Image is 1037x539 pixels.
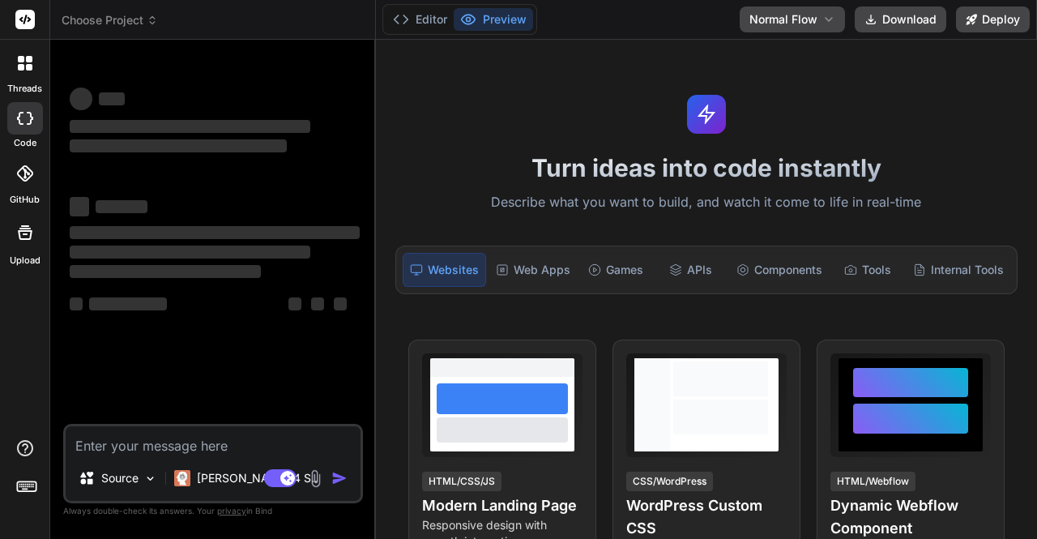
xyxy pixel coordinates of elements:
[422,472,501,491] div: HTML/CSS/JS
[311,297,324,310] span: ‌
[830,472,915,491] div: HTML/Webflow
[422,494,583,517] h4: Modern Landing Page
[288,297,301,310] span: ‌
[749,11,817,28] span: Normal Flow
[306,469,325,488] img: attachment
[99,92,125,105] span: ‌
[832,253,903,287] div: Tools
[70,120,310,133] span: ‌
[855,6,946,32] button: Download
[89,297,167,310] span: ‌
[217,506,246,515] span: privacy
[489,253,577,287] div: Web Apps
[174,470,190,486] img: Claude 4 Sonnet
[730,253,829,287] div: Components
[403,253,486,287] div: Websites
[331,470,348,486] img: icon
[580,253,651,287] div: Games
[10,254,41,267] label: Upload
[334,297,347,310] span: ‌
[96,200,147,213] span: ‌
[70,88,92,110] span: ‌
[386,153,1027,182] h1: Turn ideas into code instantly
[386,8,454,31] button: Editor
[956,6,1030,32] button: Deploy
[740,6,845,32] button: Normal Flow
[101,470,139,486] p: Source
[14,136,36,150] label: code
[386,192,1027,213] p: Describe what you want to build, and watch it come to life in real-time
[143,472,157,486] img: Pick Models
[197,470,318,486] p: [PERSON_NAME] 4 S..
[63,503,363,519] p: Always double-check its answers. Your in Bind
[62,12,158,28] span: Choose Project
[70,139,287,152] span: ‌
[626,472,713,491] div: CSS/WordPress
[10,193,40,207] label: GitHub
[907,253,1010,287] div: Internal Tools
[70,246,310,259] span: ‌
[655,253,726,287] div: APIs
[70,197,89,216] span: ‌
[7,82,42,96] label: threads
[70,297,83,310] span: ‌
[70,226,360,239] span: ‌
[70,265,261,278] span: ‌
[454,8,533,31] button: Preview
